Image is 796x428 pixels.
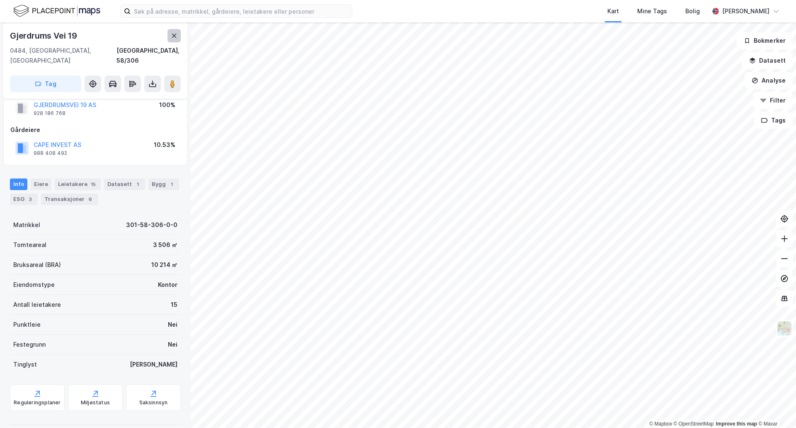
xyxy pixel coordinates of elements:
[31,179,51,190] div: Eiere
[13,340,46,350] div: Festegrunn
[168,340,177,350] div: Nei
[649,421,672,427] a: Mapbox
[10,29,79,42] div: Gjerdrums Vei 19
[745,72,793,89] button: Analyse
[10,193,38,205] div: ESG
[34,110,66,117] div: 928 186 768
[13,360,37,369] div: Tinglyst
[13,280,55,290] div: Eiendomstype
[13,240,46,250] div: Tomteareal
[685,6,700,16] div: Bolig
[13,220,40,230] div: Matrikkel
[753,92,793,109] button: Filter
[742,52,793,69] button: Datasett
[716,421,757,427] a: Improve this map
[116,46,181,66] div: [GEOGRAPHIC_DATA], 58/306
[171,300,177,310] div: 15
[159,100,175,110] div: 100%
[755,388,796,428] div: Kontrollprogram for chat
[139,399,168,406] div: Saksinnsyn
[674,421,714,427] a: OpenStreetMap
[13,300,61,310] div: Antall leietakere
[104,179,145,190] div: Datasett
[13,260,61,270] div: Bruksareal (BRA)
[777,320,792,336] img: Z
[55,179,101,190] div: Leietakere
[81,399,110,406] div: Miljøstatus
[86,195,95,203] div: 6
[755,388,796,428] iframe: Chat Widget
[89,180,97,188] div: 15
[154,140,175,150] div: 10.53%
[13,320,41,330] div: Punktleie
[34,150,67,157] div: 988 408 492
[126,220,177,230] div: 301-58-306-0-0
[637,6,667,16] div: Mine Tags
[151,260,177,270] div: 10 214 ㎡
[737,32,793,49] button: Bokmerker
[10,76,81,92] button: Tag
[722,6,769,16] div: [PERSON_NAME]
[26,195,34,203] div: 3
[13,4,100,18] img: logo.f888ab2527a4732fd821a326f86c7f29.svg
[41,193,98,205] div: Transaksjoner
[167,180,176,188] div: 1
[158,280,177,290] div: Kontor
[10,179,27,190] div: Info
[10,46,116,66] div: 0484, [GEOGRAPHIC_DATA], [GEOGRAPHIC_DATA]
[148,179,179,190] div: Bygg
[754,112,793,129] button: Tags
[607,6,619,16] div: Kart
[131,5,352,17] input: Søk på adresse, matrikkel, gårdeiere, leietakere eller personer
[168,320,177,330] div: Nei
[10,125,180,135] div: Gårdeiere
[133,180,142,188] div: 1
[130,360,177,369] div: [PERSON_NAME]
[153,240,177,250] div: 3 506 ㎡
[14,399,61,406] div: Reguleringsplaner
